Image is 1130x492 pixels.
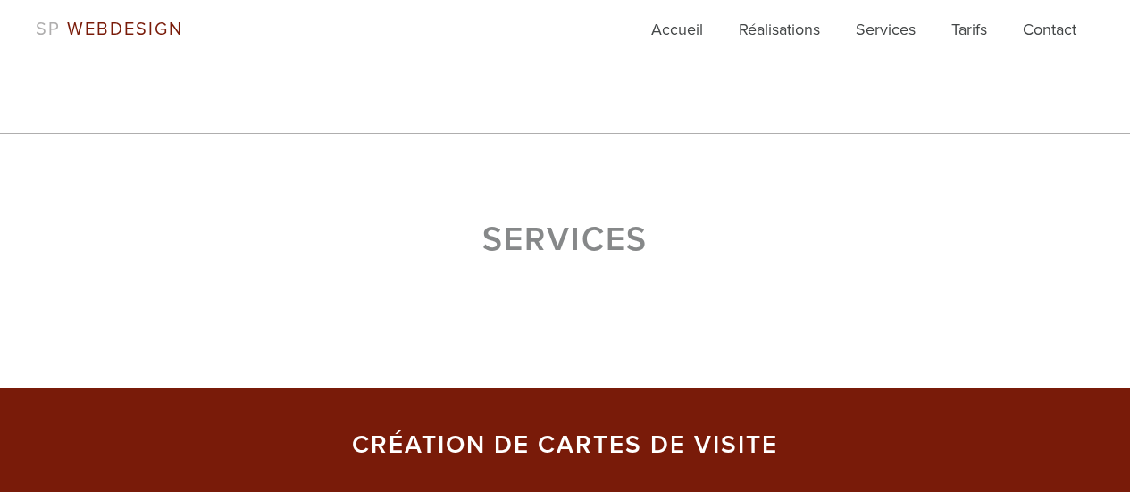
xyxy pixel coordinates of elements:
[651,18,703,54] a: Accueil
[36,19,183,40] a: SP WEBDESIGN
[67,19,183,40] span: WEBDESIGN
[951,18,987,54] a: Tarifs
[856,18,916,54] a: Services
[163,432,967,457] h3: CRÉATION DE CARTES DE VISITE
[1023,18,1076,54] a: Contact
[36,19,61,40] span: SP
[739,18,820,54] a: Réalisations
